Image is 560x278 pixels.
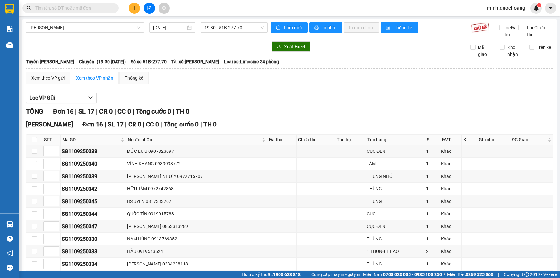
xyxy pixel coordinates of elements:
span: 19:30 - 51B-277.70 [204,23,264,32]
div: [PERSON_NAME] NHƯ Ý 0972715707 [127,173,266,180]
div: Thống kê [125,74,143,82]
button: printerIn phơi [309,22,342,33]
div: SG1109250330 [62,235,125,243]
div: THÙNG [367,198,424,205]
span: SL 17 [108,121,124,128]
div: SG1109250342 [62,185,125,193]
span: Lọc VP Gửi [30,94,55,102]
span: CR 0 [128,121,141,128]
div: Khác [441,248,461,255]
span: Lọc Đã thu [501,24,518,38]
img: solution-icon [6,26,13,32]
span: Miền Bắc [447,271,493,278]
span: Cung cấp máy in - giấy in: [311,271,361,278]
span: Đơn 16 [53,108,73,115]
span: minh.quochoang [482,4,530,12]
div: HỮU TÂM 0972742868 [127,185,266,192]
th: Tên hàng [366,135,425,145]
td: SG1109250347 [61,220,126,233]
span: TỔNG [26,108,43,115]
span: In phơi [323,24,337,31]
span: CC 0 [146,121,159,128]
div: BS UYÊN 0817333707 [127,198,266,205]
div: VĨNH KHANG 0939998772 [127,160,266,167]
div: Khác [441,223,461,230]
div: [PERSON_NAME] 0853313289 [127,223,266,230]
div: 1 [426,173,439,180]
button: plus [129,3,140,14]
span: Miền Nam [363,271,442,278]
div: THÙNG [367,185,424,192]
span: printer [314,25,320,30]
div: 1 [426,210,439,217]
div: SG1109250344 [62,210,125,218]
div: 1 [426,160,439,167]
span: | [160,121,162,128]
button: In đơn chọn [344,22,379,33]
div: Xem theo VP gửi [31,74,65,82]
div: Khác [441,260,461,267]
span: Chuyến: (19:30 [DATE]) [79,58,126,65]
span: copyright [524,272,529,277]
div: SG1109250333 [62,248,125,256]
button: downloadXuất Excel [272,41,310,52]
span: bar-chart [386,25,391,30]
span: Làm mới [284,24,303,31]
div: ĐỨC LƯU 0907823097 [127,148,266,155]
span: Tổng cước 0 [136,108,171,115]
div: HẬU 0919543524 [127,248,266,255]
strong: 1900 633 818 [273,272,301,277]
button: caret-down [545,3,556,14]
span: plus [132,6,137,10]
div: SG1109250340 [62,160,125,168]
td: SG1109250338 [61,145,126,158]
div: Khác [441,148,461,155]
div: NAM HÙNG 0913769352 [127,235,266,242]
div: 1 [426,185,439,192]
div: THÙNG [367,260,424,267]
img: warehouse-icon [6,221,13,228]
span: | [75,108,77,115]
span: Người nhận [128,136,261,143]
th: ĐVT [440,135,462,145]
span: ⚪️ [444,273,445,276]
span: ĐC Giao [512,136,547,143]
span: Xuất Excel [284,43,305,50]
div: SG1109250347 [62,222,125,230]
button: Lọc VP Gửi [26,93,97,103]
div: SG1109250339 [62,172,125,180]
div: CỤC ĐEN [367,223,424,230]
td: SG1109250333 [61,245,126,258]
div: Khác [441,210,461,217]
img: logo-vxr [5,4,14,14]
span: caret-down [548,5,554,11]
span: down [88,95,93,100]
strong: 0708 023 035 - 0935 103 250 [383,272,442,277]
span: search [27,6,31,10]
div: 1 [426,223,439,230]
span: | [143,121,144,128]
span: Tổng cước 0 [164,121,199,128]
span: Trên xe [534,44,554,51]
th: Đã thu [267,135,297,145]
span: | [114,108,116,115]
span: [PERSON_NAME] [26,121,73,128]
div: SG1109250334 [62,260,125,268]
span: | [498,271,499,278]
input: 11/09/2025 [153,24,186,31]
span: notification [7,250,13,256]
span: | [105,121,106,128]
div: THÙNG NHỎ [367,173,424,180]
span: download [277,44,281,49]
span: question-circle [7,236,13,242]
div: 1 [426,148,439,155]
th: Chưa thu [297,135,335,145]
div: QUỐC TÍN 0919015788 [127,210,266,217]
th: STT [42,135,61,145]
span: Thống kê [394,24,413,31]
div: 2 [426,248,439,255]
span: TH 0 [176,108,189,115]
span: Mã GD [62,136,119,143]
input: Tìm tên, số ĐT hoặc mã đơn [35,4,111,12]
div: Khác [441,160,461,167]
